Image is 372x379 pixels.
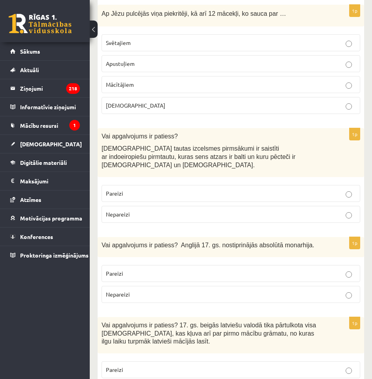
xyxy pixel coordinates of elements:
[20,159,67,166] span: Digitālie materiāli
[69,120,80,131] i: 1
[20,196,41,203] span: Atzīmes
[102,145,296,168] span: [DEMOGRAPHIC_DATA] tautas izcelsmes pirmsākumi ir saistīti ar indoeiropiešu pirmtautu, kuras sens...
[10,135,80,153] a: [DEMOGRAPHIC_DATA]
[346,191,352,198] input: Pareizi
[10,209,80,227] a: Motivācijas programma
[20,48,40,55] span: Sākums
[10,172,80,190] a: Maksājumi
[20,215,82,222] span: Motivācijas programma
[66,83,80,94] i: 218
[20,66,39,73] span: Aktuāli
[10,98,80,116] a: Informatīvie ziņojumi1
[10,42,80,60] a: Sākums
[106,291,130,298] span: Nepareizi
[106,270,123,277] span: Pareizi
[102,133,178,140] span: Vai apgalvojums ir patiess?
[346,41,352,47] input: Svētajiem
[10,153,80,172] a: Digitālie materiāli
[20,98,80,116] legend: Informatīvie ziņojumi
[20,172,80,190] legend: Maksājumi
[102,322,316,345] span: Vai apgalvojums ir patiess? 17. gs. beigās latviešu valodā tika pārtulkota visa [DEMOGRAPHIC_DATA...
[106,366,123,373] span: Pareizi
[346,368,352,374] input: Pareizi
[346,271,352,278] input: Pareizi
[106,81,134,88] span: Mācītājiem
[10,79,80,97] a: Ziņojumi218
[346,212,352,218] input: Nepareizi
[106,211,130,218] span: Nepareizi
[20,233,53,240] span: Konferences
[20,140,82,147] span: [DEMOGRAPHIC_DATA]
[9,14,72,34] a: Rīgas 1. Tālmācības vidusskola
[10,228,80,246] a: Konferences
[10,116,80,134] a: Mācību resursi
[106,60,135,67] span: Apustuļiem
[20,122,58,129] span: Mācību resursi
[10,246,80,264] a: Proktoringa izmēģinājums
[106,102,165,109] span: [DEMOGRAPHIC_DATA]
[102,242,314,248] span: Vai apgalvojums ir patiess? Anglijā 17. gs. nostiprinājās absolūtā monarhija.
[20,252,89,259] span: Proktoringa izmēģinājums
[346,103,352,110] input: [DEMOGRAPHIC_DATA]
[106,39,131,46] span: Svētajiem
[20,79,80,97] legend: Ziņojumi
[349,237,360,249] p: 1p
[346,292,352,299] input: Nepareizi
[10,190,80,209] a: Atzīmes
[10,61,80,79] a: Aktuāli
[349,4,360,17] p: 1p
[346,62,352,68] input: Apustuļiem
[346,82,352,89] input: Mācītājiem
[349,317,360,329] p: 1p
[102,10,286,17] span: Ap Jēzu pulcējās viņa piekritēji, kā arī 12 mācekļi, ko sauca par …
[106,190,123,197] span: Pareizi
[349,128,360,140] p: 1p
